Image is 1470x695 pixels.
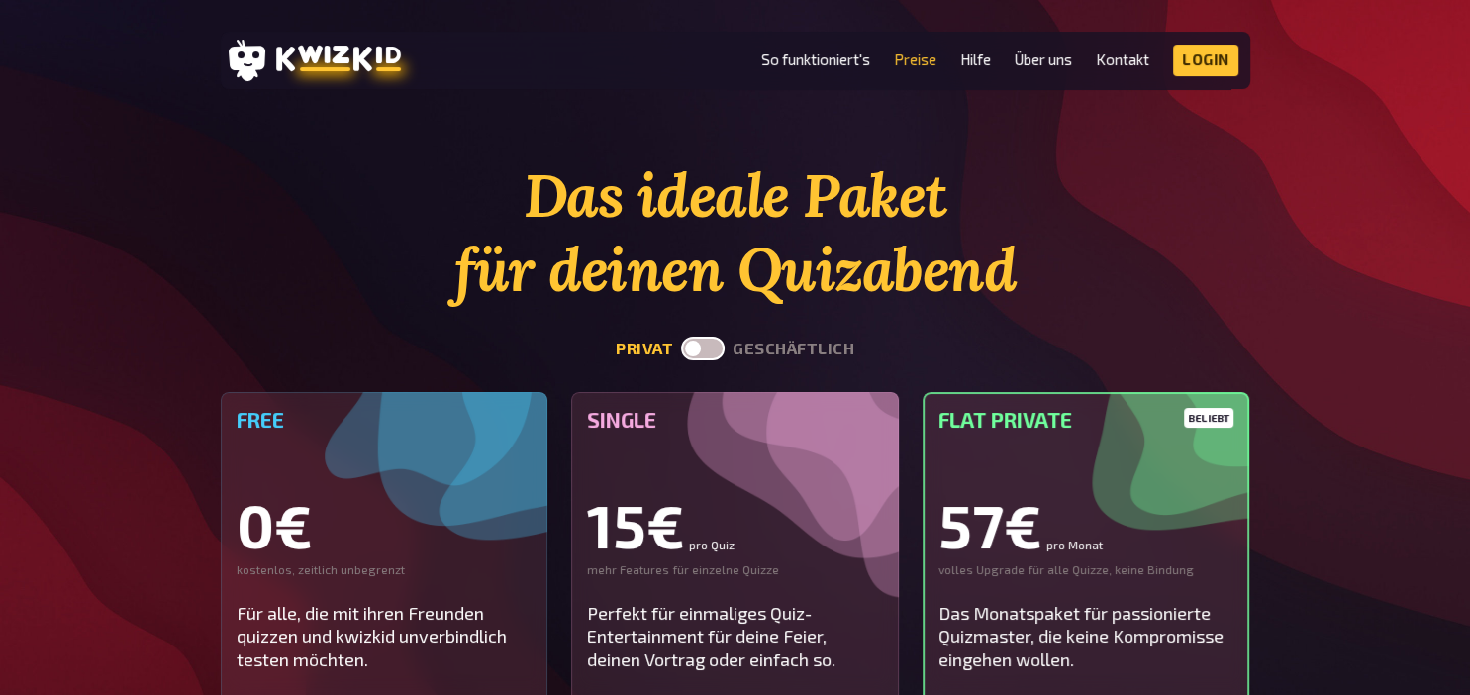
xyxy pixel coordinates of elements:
[221,158,1250,307] h1: Das ideale Paket für deinen Quizabend
[587,495,883,554] div: 15€
[938,562,1234,578] div: volles Upgrade für alle Quizze, keine Bindung
[587,602,883,671] div: Perfekt für einmaliges Quiz-Entertainment für deine Feier, deinen Vortrag oder einfach so.
[587,408,883,432] h5: Single
[960,51,991,68] a: Hilfe
[237,408,533,432] h5: Free
[587,562,883,578] div: mehr Features für einzelne Quizze
[689,539,735,550] small: pro Quiz
[894,51,936,68] a: Preise
[1173,45,1238,76] a: Login
[1096,51,1149,68] a: Kontakt
[1015,51,1072,68] a: Über uns
[938,408,1234,432] h5: Flat Private
[237,495,533,554] div: 0€
[237,562,533,578] div: kostenlos, zeitlich unbegrenzt
[761,51,870,68] a: So funktioniert's
[938,602,1234,671] div: Das Monatspaket für passionierte Quizmaster, die keine Kompromisse eingehen wollen.
[733,340,854,358] button: geschäftlich
[938,495,1234,554] div: 57€
[237,602,533,671] div: Für alle, die mit ihren Freunden quizzen und kwizkid unverbindlich testen möchten.
[616,340,673,358] button: privat
[1046,539,1103,550] small: pro Monat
